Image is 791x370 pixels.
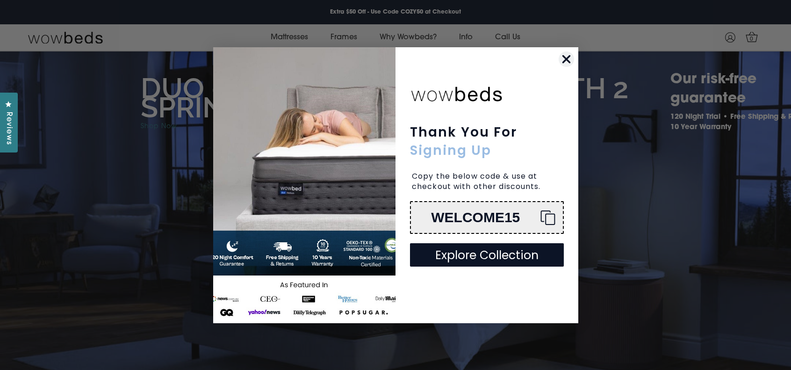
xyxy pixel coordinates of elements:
[410,141,491,160] span: Signing Up
[213,47,396,323] img: 654b37c0-041b-4dc1-9035-2cedd1fa2a67.jpeg
[412,171,541,192] span: Copy the below code & use at checkout with other discounts.
[410,243,564,267] button: Explore Collection
[410,123,517,141] span: Thank You For
[410,80,503,107] img: wowbeds-logi
[410,201,564,234] button: Copy coupon code
[558,51,575,67] button: Close dialog
[2,112,14,145] span: Reviews
[418,210,533,225] div: WELCOME15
